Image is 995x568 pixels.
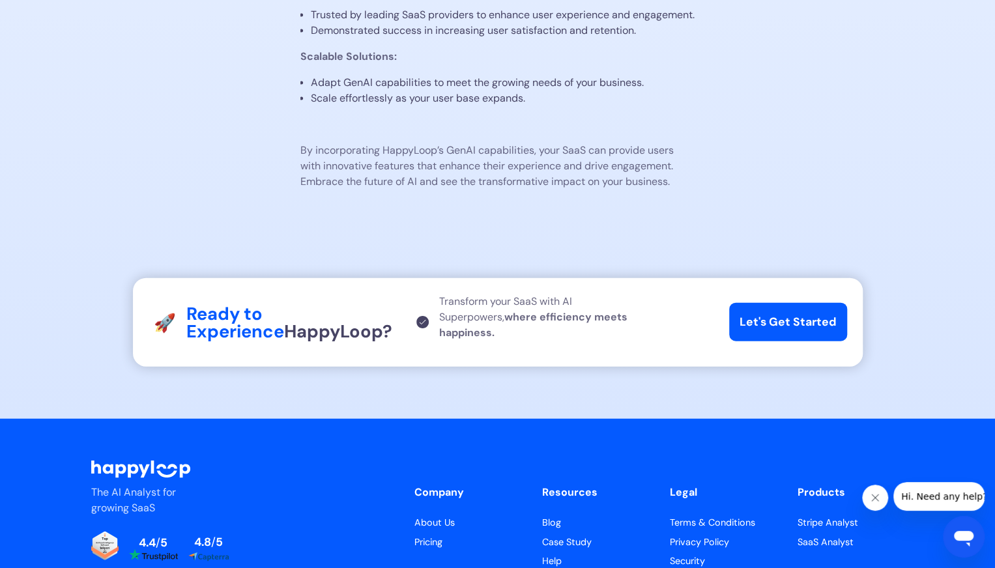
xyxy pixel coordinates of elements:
a: HappyLoop's Terms & Conditions [670,516,777,530]
a: Learn more about HappyLoop [414,516,521,530]
p: The AI Analyst for growing SaaS [91,485,199,516]
p: ‍ [300,117,695,132]
li: Demonstrated success in increasing user satisfaction and retention. [311,23,695,38]
iframe: Message from company [893,482,985,511]
span: / [156,535,160,550]
strong: where efficiency meets happiness. [439,310,627,339]
span: Hi. Need any help? [8,9,94,20]
a: Read reviews about HappyLoop on Trustpilot [129,537,177,561]
iframe: Button to launch messaging window [943,516,985,558]
li: Adapt GenAI capabilities to meet the growing needs of your business. [311,75,695,91]
strong: Scalable Solutions: [300,50,397,63]
a: HappyLoop's Terms & Conditions [798,516,904,530]
span: / [211,535,216,549]
div: 4.4 5 [139,537,167,549]
h2: 🚀 [154,314,176,332]
a: Read reviews about HappyLoop on Tekpon [91,532,119,567]
iframe: Close message [862,485,888,511]
li: Trusted by leading SaaS providers to enhance user experience and engagement. [311,7,695,23]
div: 4.8 5 [194,537,223,548]
div: Resources [542,485,649,500]
span: Ready to Experience [186,302,284,343]
a: HappyLoop's Privacy Policy [798,535,904,550]
a: Read HappyLoop case studies [542,535,649,550]
a: View HappyLoop pricing plans [414,535,521,550]
div: Company [414,485,521,500]
li: Scale effortlessly as your user base expands. [311,91,695,106]
a: Let's Get Started [729,303,847,341]
h2: HappyLoop? [186,305,406,340]
div: Let's Get Started [740,313,837,330]
div: Legal [670,485,777,500]
p: By incorporating HappyLoop’s GenAI capabilities, your SaaS can provide users with innovative feat... [300,143,695,190]
a: Read HappyLoop case studies [542,516,649,530]
p: ‍ [300,200,695,216]
div: Products [798,485,904,500]
a: Read reviews about HappyLoop on Capterra [188,537,230,562]
p: Transform your SaaS with AI Superpowers, [439,294,669,341]
a: HappyLoop's Privacy Policy [670,535,777,550]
